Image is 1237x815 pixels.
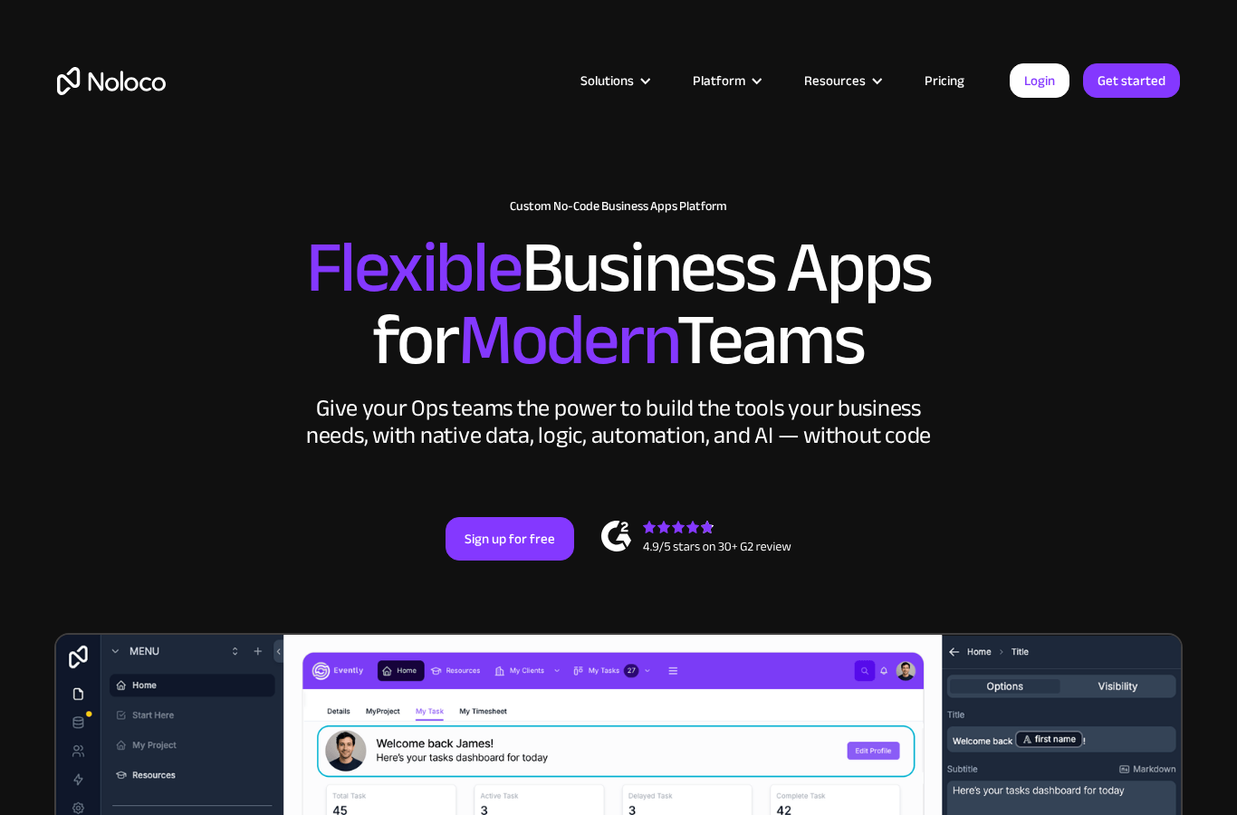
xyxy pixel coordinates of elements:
[804,69,866,92] div: Resources
[446,517,574,561] a: Sign up for free
[902,69,987,92] a: Pricing
[302,395,935,449] div: Give your Ops teams the power to build the tools your business needs, with native data, logic, au...
[1083,63,1180,98] a: Get started
[1010,63,1069,98] a: Login
[57,199,1180,214] h1: Custom No-Code Business Apps Platform
[306,200,522,335] span: Flexible
[693,69,745,92] div: Platform
[580,69,634,92] div: Solutions
[458,273,676,407] span: Modern
[558,69,670,92] div: Solutions
[57,67,166,95] a: home
[782,69,902,92] div: Resources
[670,69,782,92] div: Platform
[57,232,1180,377] h2: Business Apps for Teams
